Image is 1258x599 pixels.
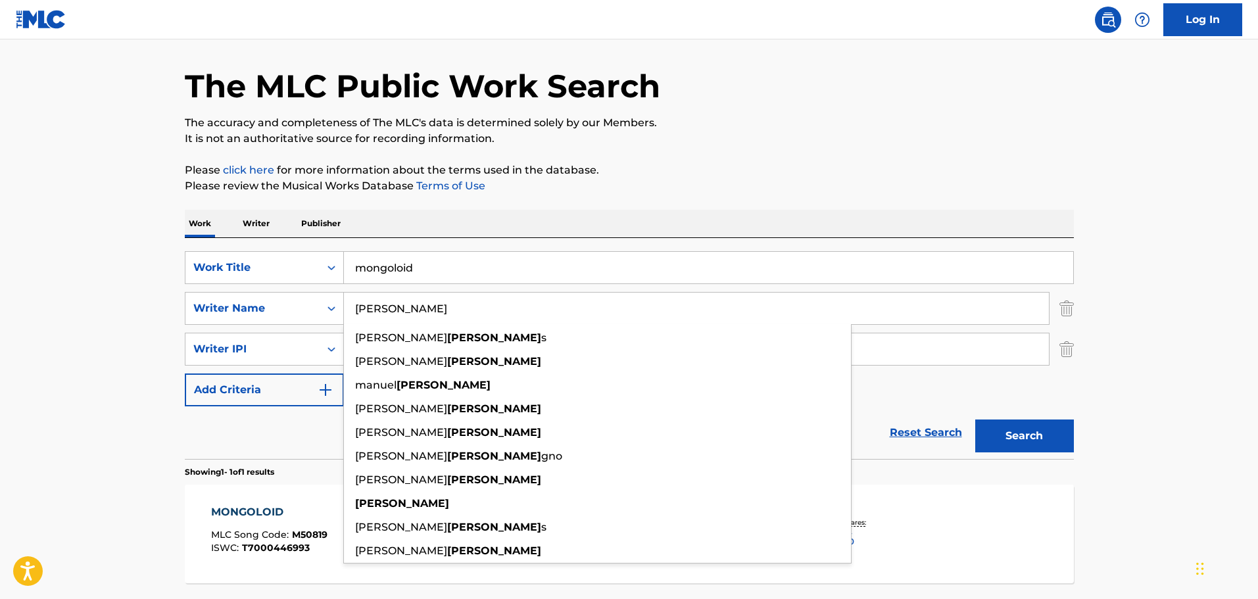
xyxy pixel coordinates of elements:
[883,418,969,447] a: Reset Search
[355,426,447,439] span: [PERSON_NAME]
[355,544,447,557] span: [PERSON_NAME]
[185,251,1074,459] form: Search Form
[1163,3,1242,36] a: Log In
[185,131,1074,147] p: It is not an authoritative source for recording information.
[355,331,447,344] span: [PERSON_NAME]
[193,260,312,276] div: Work Title
[1095,7,1121,33] a: Public Search
[185,66,660,106] h1: The MLC Public Work Search
[185,373,344,406] button: Add Criteria
[1129,7,1155,33] div: Help
[975,419,1074,452] button: Search
[185,485,1074,583] a: MONGOLOIDMLC Song Code:M50819ISWC:T7000446993Writers (1)[PERSON_NAME]Recording Artists (769)DEVO,...
[16,10,66,29] img: MLC Logo
[211,504,327,520] div: MONGOLOID
[447,521,541,533] strong: [PERSON_NAME]
[223,164,274,176] a: click here
[447,355,541,368] strong: [PERSON_NAME]
[355,355,447,368] span: [PERSON_NAME]
[211,529,292,540] span: MLC Song Code :
[185,115,1074,131] p: The accuracy and completeness of The MLC's data is determined solely by our Members.
[1100,12,1116,28] img: search
[447,331,541,344] strong: [PERSON_NAME]
[185,210,215,237] p: Work
[185,466,274,478] p: Showing 1 - 1 of 1 results
[1196,549,1204,588] div: Drag
[1134,12,1150,28] img: help
[297,210,345,237] p: Publisher
[1192,536,1258,599] iframe: Chat Widget
[397,379,491,391] strong: [PERSON_NAME]
[239,210,274,237] p: Writer
[1059,292,1074,325] img: Delete Criterion
[355,521,447,533] span: [PERSON_NAME]
[414,180,485,192] a: Terms of Use
[541,331,546,344] span: s
[447,473,541,486] strong: [PERSON_NAME]
[185,178,1074,194] p: Please review the Musical Works Database
[193,341,312,357] div: Writer IPI
[447,450,541,462] strong: [PERSON_NAME]
[292,529,327,540] span: M50819
[242,542,310,554] span: T7000446993
[541,450,562,462] span: gno
[447,544,541,557] strong: [PERSON_NAME]
[355,450,447,462] span: [PERSON_NAME]
[355,473,447,486] span: [PERSON_NAME]
[193,300,312,316] div: Writer Name
[355,402,447,415] span: [PERSON_NAME]
[447,426,541,439] strong: [PERSON_NAME]
[318,382,333,398] img: 9d2ae6d4665cec9f34b9.svg
[355,379,397,391] span: manuel
[211,542,242,554] span: ISWC :
[1059,333,1074,366] img: Delete Criterion
[355,497,449,510] strong: [PERSON_NAME]
[541,521,546,533] span: s
[447,402,541,415] strong: [PERSON_NAME]
[185,162,1074,178] p: Please for more information about the terms used in the database.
